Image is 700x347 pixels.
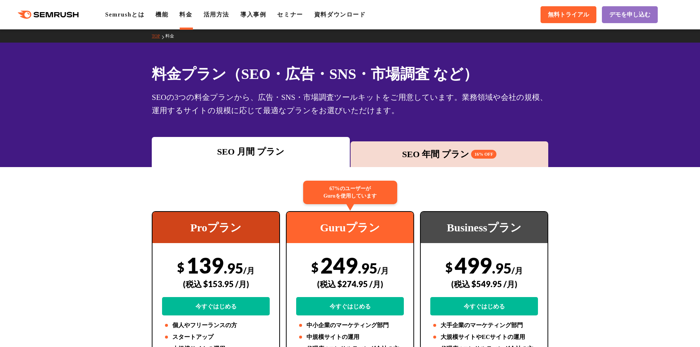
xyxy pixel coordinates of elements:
div: (税込 $153.95 /月) [162,271,270,297]
a: 今すぐはじめる [296,297,404,315]
div: 249 [296,252,404,315]
a: 資料ダウンロード [314,11,366,18]
a: Semrushとは [105,11,144,18]
span: $ [445,260,453,275]
span: $ [311,260,319,275]
span: $ [177,260,184,275]
a: セミナー [277,11,303,18]
a: 料金 [165,33,180,39]
span: デモを申し込む [609,11,650,19]
span: 16% OFF [471,150,496,159]
div: 67%のユーザーが Guruを使用しています [303,181,397,204]
span: .95 [492,260,511,276]
a: 機能 [155,11,168,18]
li: 大手企業のマーケティング部門 [430,321,538,330]
div: Guruプラン [287,212,413,243]
a: 活用方法 [204,11,229,18]
span: .95 [224,260,243,276]
div: 499 [430,252,538,315]
span: 無料トライアル [548,11,589,19]
li: 個人やフリーランスの方 [162,321,270,330]
div: (税込 $549.95 /月) [430,271,538,297]
div: SEOの3つの料金プランから、広告・SNS・市場調査ツールキットをご用意しています。業務領域や会社の規模、運用するサイトの規模に応じて最適なプランをお選びいただけます。 [152,91,548,117]
a: 今すぐはじめる [430,297,538,315]
a: デモを申し込む [602,6,658,23]
span: /月 [377,265,389,275]
div: SEO 月間 プラン [155,145,346,158]
div: SEO 年間 プラン [354,148,545,161]
div: Proプラン [152,212,279,243]
h1: 料金プラン（SEO・広告・SNS・市場調査 など） [152,63,548,85]
a: 導入事例 [240,11,266,18]
li: 中規模サイトの運用 [296,333,404,341]
li: 中小企業のマーケティング部門 [296,321,404,330]
span: /月 [511,265,523,275]
a: 料金 [179,11,192,18]
span: .95 [358,260,377,276]
li: 大規模サイトやECサイトの運用 [430,333,538,341]
span: /月 [243,265,255,275]
div: Businessプラン [421,212,548,243]
a: TOP [152,33,165,39]
div: 139 [162,252,270,315]
li: スタートアップ [162,333,270,341]
a: 無料トライアル [541,6,596,23]
a: 今すぐはじめる [162,297,270,315]
div: (税込 $274.95 /月) [296,271,404,297]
